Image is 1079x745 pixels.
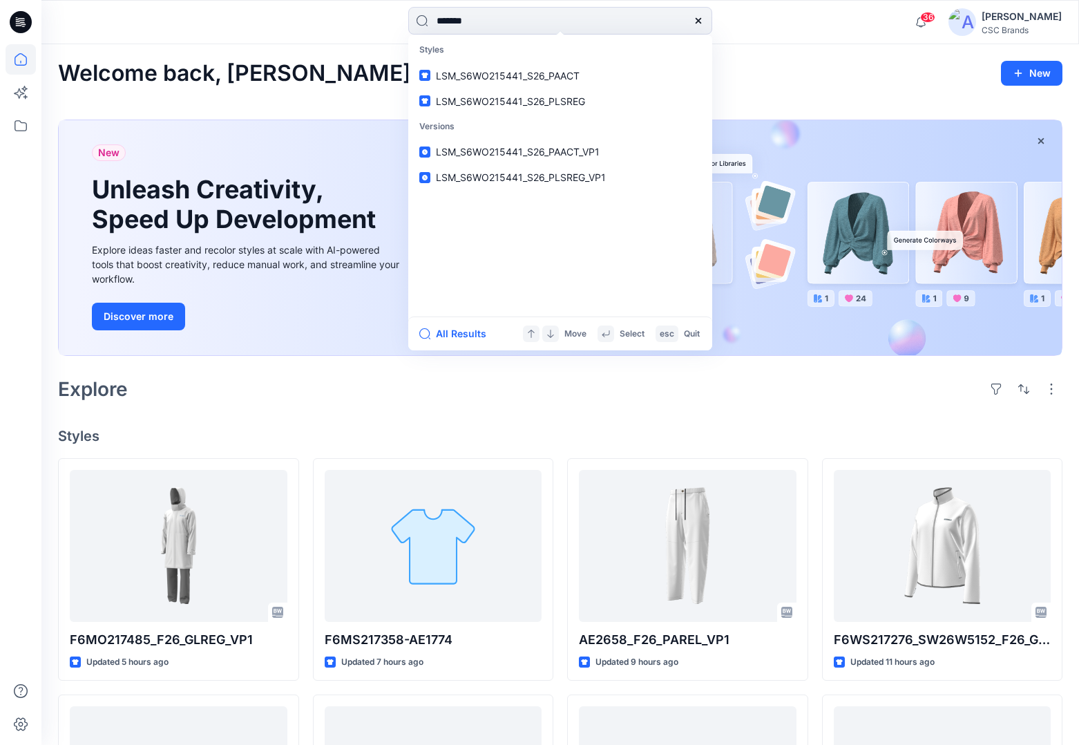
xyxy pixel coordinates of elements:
a: AE2658_F26_PAREL_VP1 [579,470,796,622]
img: avatar [948,8,976,36]
p: AE2658_F26_PAREL_VP1 [579,630,796,650]
a: LSM_S6WO215441_S26_PAACT [411,63,709,88]
button: New [1001,61,1062,86]
a: LSM_S6WO215441_S26_PLSREG [411,88,709,114]
p: Select [620,327,644,341]
a: LSM_S6WO215441_S26_PAACT_VP1 [411,139,709,164]
div: Explore ideas faster and recolor styles at scale with AI-powered tools that boost creativity, red... [92,243,403,286]
span: LSM_S6WO215441_S26_PAACT [436,70,580,82]
p: Updated 7 hours ago [341,655,423,670]
h4: Styles [58,428,1062,444]
button: Discover more [92,303,185,330]
span: New [98,144,120,161]
p: Updated 9 hours ago [595,655,678,670]
a: LSM_S6WO215441_S26_PLSREG_VP1 [411,164,709,190]
h2: Welcome back, [PERSON_NAME] [58,61,411,86]
h1: Unleash Creativity, Speed Up Development [92,175,382,234]
h2: Explore [58,378,128,400]
p: Styles [411,37,709,63]
span: 36 [920,12,935,23]
p: Updated 5 hours ago [86,655,169,670]
p: esc [660,327,674,341]
a: F6MS217358-AE1774 [325,470,542,622]
p: F6MO217485_F26_GLREG_VP1 [70,630,287,650]
p: F6WS217276_SW26W5152_F26_GLREG_VFA [834,630,1051,650]
a: F6WS217276_SW26W5152_F26_GLREG_VFA [834,470,1051,622]
a: F6MO217485_F26_GLREG_VP1 [70,470,287,622]
div: CSC Brands [982,25,1062,35]
span: LSM_S6WO215441_S26_PAACT_VP1 [436,146,600,158]
span: LSM_S6WO215441_S26_PLSREG [436,95,585,107]
p: Updated 11 hours ago [850,655,935,670]
a: Discover more [92,303,403,330]
p: Quit [684,327,700,341]
p: Versions [411,114,709,140]
div: [PERSON_NAME] [982,8,1062,25]
p: F6MS217358-AE1774 [325,630,542,650]
span: LSM_S6WO215441_S26_PLSREG_VP1 [436,171,606,183]
button: All Results [419,326,495,342]
p: Move [564,327,586,341]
